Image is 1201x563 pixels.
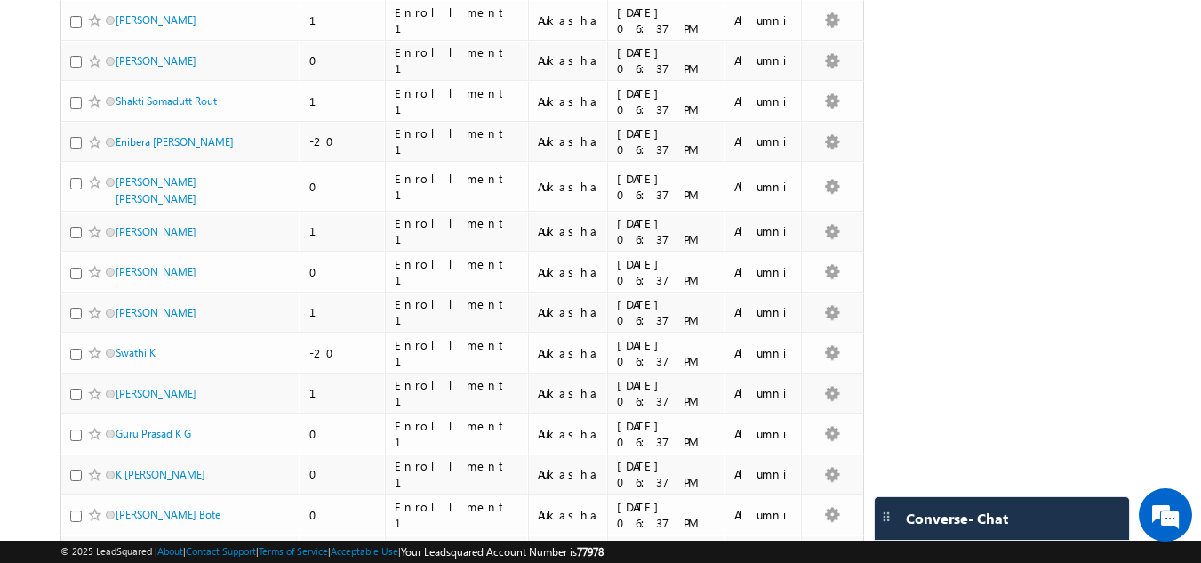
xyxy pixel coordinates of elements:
[395,499,520,531] div: Enrollment 1
[395,44,520,76] div: Enrollment 1
[116,387,196,400] a: [PERSON_NAME]
[116,225,196,238] a: [PERSON_NAME]
[734,426,793,442] div: Alumni
[116,346,156,359] a: Swathi K
[116,427,191,440] a: Guru Prasad K G
[538,304,599,320] div: Aukasha
[116,265,196,278] a: [PERSON_NAME]
[92,93,299,117] div: Chat with us now
[395,458,520,490] div: Enrollment 1
[395,377,520,409] div: Enrollment 1
[309,52,377,68] div: 0
[116,13,196,27] a: [PERSON_NAME]
[734,133,793,149] div: Alumni
[617,337,717,369] div: [DATE] 06:37 PM
[734,93,793,109] div: Alumni
[577,545,604,559] span: 77978
[617,377,717,409] div: [DATE] 06:37 PM
[242,437,323,461] em: Start Chat
[734,385,793,401] div: Alumni
[116,468,205,481] a: K [PERSON_NAME]
[617,256,717,288] div: [DATE] 06:37 PM
[395,215,520,247] div: Enrollment 1
[879,510,893,524] img: carter-drag
[734,345,793,361] div: Alumni
[538,466,599,482] div: Aukasha
[538,426,599,442] div: Aukasha
[734,12,793,28] div: Alumni
[395,4,520,36] div: Enrollment 1
[906,511,1008,527] span: Converse - Chat
[617,418,717,450] div: [DATE] 06:37 PM
[331,545,398,557] a: Acceptable Use
[734,466,793,482] div: Alumni
[734,223,793,239] div: Alumni
[538,93,599,109] div: Aukasha
[734,304,793,320] div: Alumni
[734,264,793,280] div: Alumni
[395,171,520,203] div: Enrollment 1
[116,306,196,319] a: [PERSON_NAME]
[292,9,334,52] div: Minimize live chat window
[116,94,217,108] a: Shakti Somadutt Rout
[309,345,377,361] div: -20
[309,179,377,195] div: 0
[538,179,599,195] div: Aukasha
[538,223,599,239] div: Aukasha
[617,499,717,531] div: [DATE] 06:37 PM
[60,543,604,560] span: © 2025 LeadSquared | | | | |
[538,12,599,28] div: Aukasha
[617,85,717,117] div: [DATE] 06:37 PM
[395,256,520,288] div: Enrollment 1
[309,466,377,482] div: 0
[309,507,377,523] div: 0
[617,4,717,36] div: [DATE] 06:37 PM
[538,345,599,361] div: Aukasha
[23,165,324,422] textarea: Type your message and hit 'Enter'
[538,52,599,68] div: Aukasha
[309,385,377,401] div: 1
[734,507,793,523] div: Alumni
[309,133,377,149] div: -20
[309,304,377,320] div: 1
[538,507,599,523] div: Aukasha
[538,133,599,149] div: Aukasha
[395,418,520,450] div: Enrollment 1
[116,135,234,149] a: Enibera [PERSON_NAME]
[259,545,328,557] a: Terms of Service
[309,12,377,28] div: 1
[395,296,520,328] div: Enrollment 1
[116,508,220,521] a: [PERSON_NAME] Bote
[538,264,599,280] div: Aukasha
[617,44,717,76] div: [DATE] 06:37 PM
[617,215,717,247] div: [DATE] 06:37 PM
[30,93,75,117] img: d_60004797649_company_0_60004797649
[309,264,377,280] div: 0
[116,175,196,205] a: [PERSON_NAME] [PERSON_NAME]
[116,54,196,68] a: [PERSON_NAME]
[395,337,520,369] div: Enrollment 1
[617,296,717,328] div: [DATE] 06:37 PM
[734,52,793,68] div: Alumni
[395,125,520,157] div: Enrollment 1
[395,85,520,117] div: Enrollment 1
[309,93,377,109] div: 1
[617,125,717,157] div: [DATE] 06:37 PM
[309,426,377,442] div: 0
[538,385,599,401] div: Aukasha
[734,179,793,195] div: Alumni
[401,545,604,559] span: Your Leadsquared Account Number is
[309,223,377,239] div: 1
[617,171,717,203] div: [DATE] 06:37 PM
[186,545,256,557] a: Contact Support
[617,458,717,490] div: [DATE] 06:37 PM
[157,545,183,557] a: About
